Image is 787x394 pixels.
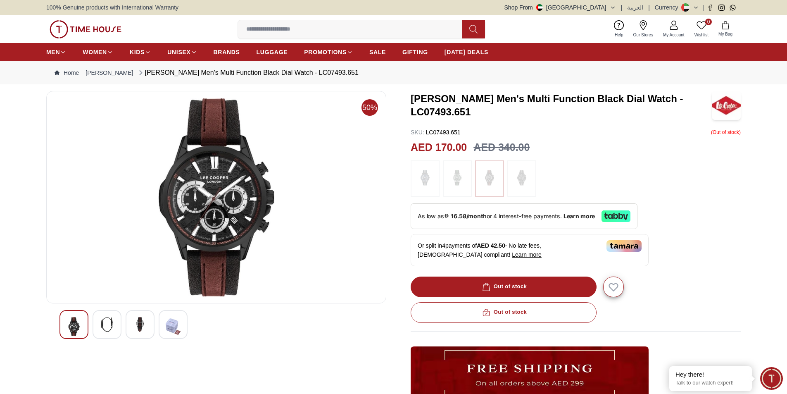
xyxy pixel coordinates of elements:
[445,45,488,60] a: [DATE] DEALS
[690,19,713,40] a: 0Wishlist
[167,45,197,60] a: UNISEX
[50,20,121,38] img: ...
[166,317,181,336] img: Lee Cooper Men's Multi Function Dark Blue Dial Watch - LC07493.099
[702,3,704,12] span: |
[712,91,741,120] img: Lee Cooper Men's Multi Function Black Dial Watch - LC07493.651
[402,45,428,60] a: GIFTING
[536,4,543,11] img: United Arab Emirates
[46,48,60,56] span: MEN
[402,48,428,56] span: GIFTING
[133,317,147,332] img: Lee Cooper Men's Multi Function Dark Blue Dial Watch - LC07493.099
[621,3,623,12] span: |
[369,48,386,56] span: SALE
[411,129,424,136] span: SKU :
[83,45,113,60] a: WOMEN
[655,3,682,12] div: Currency
[504,3,616,12] button: Shop From[GEOGRAPHIC_DATA]
[711,128,741,136] p: ( Out of stock )
[415,165,435,193] img: ...
[707,5,713,11] a: Facebook
[257,45,288,60] a: LUGGAGE
[411,92,712,119] h3: [PERSON_NAME] Men's Multi Function Black Dial Watch - LC07493.651
[660,32,688,38] span: My Account
[512,251,542,258] span: Learn more
[473,140,530,155] h3: AED 340.00
[611,32,627,38] span: Help
[369,45,386,60] a: SALE
[214,45,240,60] a: BRANDS
[130,48,145,56] span: KIDS
[214,48,240,56] span: BRANDS
[53,98,379,296] img: Lee Cooper Men's Multi Function Dark Blue Dial Watch - LC07493.099
[361,99,378,116] span: 50%
[760,367,783,390] div: Chat Widget
[730,5,736,11] a: Whatsapp
[46,3,178,12] span: 100% Genuine products with International Warranty
[304,48,347,56] span: PROMOTIONS
[511,165,532,193] img: ...
[648,3,650,12] span: |
[713,19,737,39] button: My Bag
[627,3,643,12] button: العربية
[691,32,712,38] span: Wishlist
[630,32,656,38] span: Our Stores
[55,69,79,77] a: Home
[675,370,746,379] div: Hey there!
[610,19,628,40] a: Help
[137,68,359,78] div: [PERSON_NAME] Men's Multi Function Black Dial Watch - LC07493.651
[257,48,288,56] span: LUGGAGE
[718,5,725,11] a: Instagram
[411,140,467,155] h2: AED 170.00
[130,45,151,60] a: KIDS
[46,45,66,60] a: MEN
[675,380,746,387] p: Talk to our watch expert!
[705,19,712,25] span: 0
[445,48,488,56] span: [DATE] DEALS
[606,240,642,252] img: Tamara
[100,317,114,332] img: Lee Cooper Men's Multi Function Dark Blue Dial Watch - LC07493.099
[167,48,190,56] span: UNISEX
[411,128,461,136] p: LC07493.651
[628,19,658,40] a: Our Stores
[304,45,353,60] a: PROMOTIONS
[411,234,649,266] div: Or split in 4 payments of - No late fees, [DEMOGRAPHIC_DATA] compliant!
[46,61,741,84] nav: Breadcrumb
[477,242,505,249] span: AED 42.50
[715,31,736,37] span: My Bag
[67,317,81,336] img: Lee Cooper Men's Multi Function Dark Blue Dial Watch - LC07493.099
[447,165,468,193] img: ...
[86,69,133,77] a: [PERSON_NAME]
[479,165,500,193] img: ...
[83,48,107,56] span: WOMEN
